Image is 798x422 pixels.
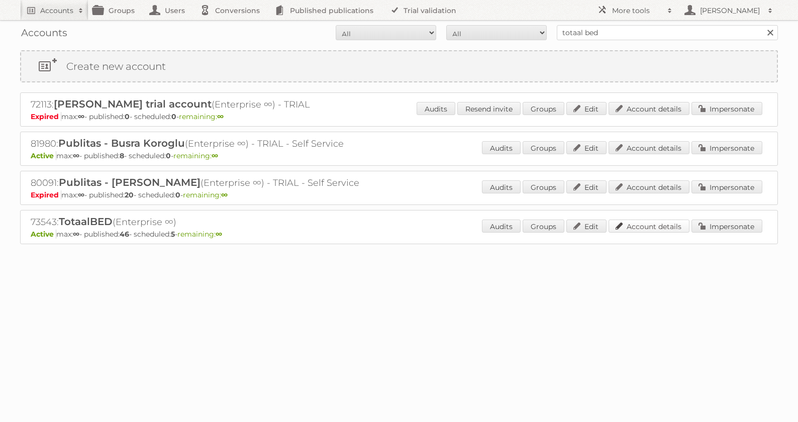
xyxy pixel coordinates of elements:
a: Impersonate [691,141,762,154]
strong: 0 [171,112,176,121]
a: Impersonate [691,102,762,115]
strong: 20 [125,190,134,199]
span: remaining: [173,151,218,160]
p: max: - published: - scheduled: - [31,230,767,239]
span: remaining: [179,112,224,121]
h2: [PERSON_NAME] [697,6,763,16]
a: Edit [566,220,607,233]
span: remaining: [177,230,222,239]
span: TotaalBED [59,216,113,228]
span: Expired [31,112,61,121]
p: max: - published: - scheduled: - [31,151,767,160]
a: Audits [417,102,455,115]
p: max: - published: - scheduled: - [31,112,767,121]
a: Groups [523,180,564,193]
strong: 0 [175,190,180,199]
a: Groups [523,220,564,233]
h2: 72113: (Enterprise ∞) - TRIAL [31,98,382,111]
a: Groups [523,102,564,115]
a: Audits [482,180,521,193]
h2: 80091: (Enterprise ∞) - TRIAL - Self Service [31,176,382,189]
a: Audits [482,220,521,233]
strong: ∞ [78,112,84,121]
strong: ∞ [73,151,79,160]
a: Edit [566,141,607,154]
p: max: - published: - scheduled: - [31,190,767,199]
strong: ∞ [78,190,84,199]
strong: 8 [120,151,124,160]
span: Active [31,230,56,239]
strong: ∞ [216,230,222,239]
strong: ∞ [212,151,218,160]
strong: ∞ [217,112,224,121]
a: Impersonate [691,220,762,233]
a: Resend invite [457,102,521,115]
a: Edit [566,102,607,115]
span: Expired [31,190,61,199]
a: Account details [609,220,689,233]
span: Publitas - [PERSON_NAME] [59,176,201,188]
strong: ∞ [73,230,79,239]
strong: 0 [166,151,171,160]
strong: 46 [120,230,129,239]
a: Account details [609,180,689,193]
a: Account details [609,102,689,115]
strong: ∞ [221,190,228,199]
span: [PERSON_NAME] trial account [54,98,212,110]
a: Account details [609,141,689,154]
span: Publitas - Busra Koroglu [58,137,185,149]
a: Create new account [21,51,777,81]
a: Edit [566,180,607,193]
a: Audits [482,141,521,154]
h2: Accounts [40,6,73,16]
span: remaining: [183,190,228,199]
h2: More tools [612,6,662,16]
strong: 0 [125,112,130,121]
strong: 5 [171,230,175,239]
span: Active [31,151,56,160]
h2: 81980: (Enterprise ∞) - TRIAL - Self Service [31,137,382,150]
a: Impersonate [691,180,762,193]
a: Groups [523,141,564,154]
h2: 73543: (Enterprise ∞) [31,216,382,229]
